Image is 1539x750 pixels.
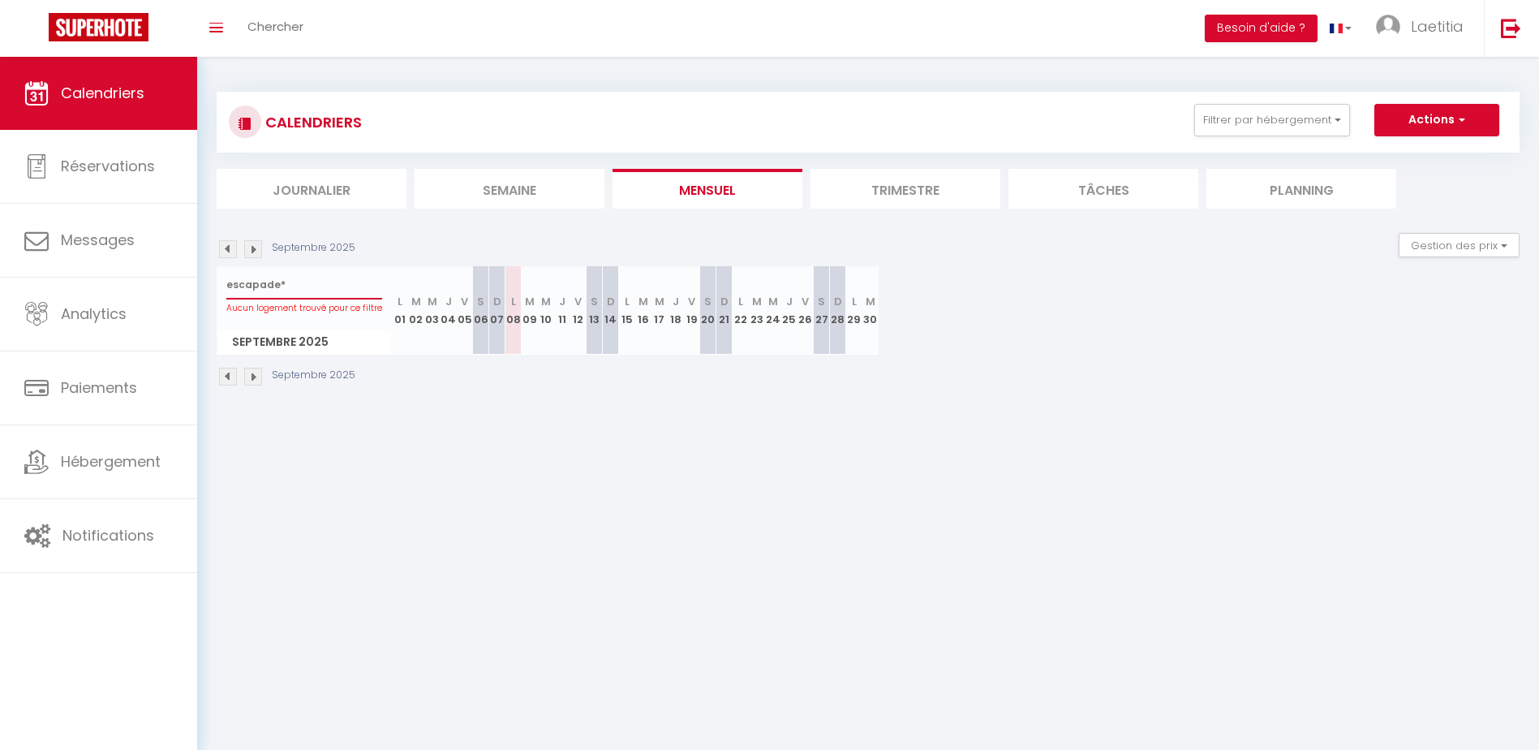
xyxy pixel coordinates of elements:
[1399,233,1520,257] button: Gestion des prix
[733,266,749,355] th: 22
[61,451,161,472] span: Hébergement
[638,294,648,309] abbr: M
[625,294,630,309] abbr: L
[525,294,535,309] abbr: M
[668,266,684,355] th: 18
[802,294,809,309] abbr: V
[613,169,802,209] li: Mensuel
[61,156,155,176] span: Réservations
[1194,104,1350,136] button: Filtrer par hébergement
[607,294,615,309] abbr: D
[511,294,516,309] abbr: L
[716,266,733,355] th: 21
[752,294,762,309] abbr: M
[424,266,441,355] th: 03
[818,294,825,309] abbr: S
[62,525,154,545] span: Notifications
[1008,169,1198,209] li: Tâches
[673,294,679,309] abbr: J
[411,294,421,309] abbr: M
[570,266,587,355] th: 12
[720,294,729,309] abbr: D
[768,294,778,309] abbr: M
[272,240,355,256] p: Septembre 2025
[700,266,716,355] th: 20
[1205,15,1318,42] button: Besoin d'aide ?
[398,294,402,309] abbr: L
[688,294,695,309] abbr: V
[1501,18,1521,38] img: logout
[445,294,452,309] abbr: J
[797,266,814,355] th: 26
[814,266,830,355] th: 27
[217,330,391,354] span: Septembre 2025
[704,294,711,309] abbr: S
[1374,104,1499,136] button: Actions
[272,368,355,383] p: Septembre 2025
[261,104,362,140] h3: CALENDRIERS
[591,294,598,309] abbr: S
[49,13,148,41] img: Super Booking
[786,294,793,309] abbr: J
[217,169,406,209] li: Journalier
[441,266,457,355] th: 04
[738,294,743,309] abbr: L
[587,266,603,355] th: 13
[541,294,551,309] abbr: M
[765,266,781,355] th: 24
[61,377,137,398] span: Paiements
[619,266,635,355] th: 15
[461,294,468,309] abbr: V
[493,294,501,309] abbr: D
[428,294,437,309] abbr: M
[415,169,604,209] li: Semaine
[61,230,135,250] span: Messages
[61,83,144,103] span: Calendriers
[655,294,664,309] abbr: M
[852,294,857,309] abbr: L
[684,266,700,355] th: 19
[473,266,489,355] th: 06
[226,302,382,314] small: Aucun logement trouvé pour ce filtre
[651,266,668,355] th: 17
[13,6,62,55] button: Ouvrir le widget de chat LiveChat
[505,266,522,355] th: 08
[392,266,408,355] th: 01
[538,266,554,355] th: 10
[834,294,842,309] abbr: D
[408,266,424,355] th: 02
[554,266,570,355] th: 11
[457,266,473,355] th: 05
[1376,15,1400,39] img: ...
[749,266,765,355] th: 23
[489,266,505,355] th: 07
[226,270,382,300] input: Rechercher un logement...
[603,266,619,355] th: 14
[559,294,565,309] abbr: J
[247,18,303,35] span: Chercher
[810,169,1000,209] li: Trimestre
[635,266,651,355] th: 16
[574,294,582,309] abbr: V
[830,266,846,355] th: 28
[862,266,879,355] th: 30
[1411,16,1464,37] span: Laetitia
[846,266,862,355] th: 29
[522,266,538,355] th: 09
[477,294,484,309] abbr: S
[1206,169,1396,209] li: Planning
[866,294,875,309] abbr: M
[61,304,127,324] span: Analytics
[781,266,797,355] th: 25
